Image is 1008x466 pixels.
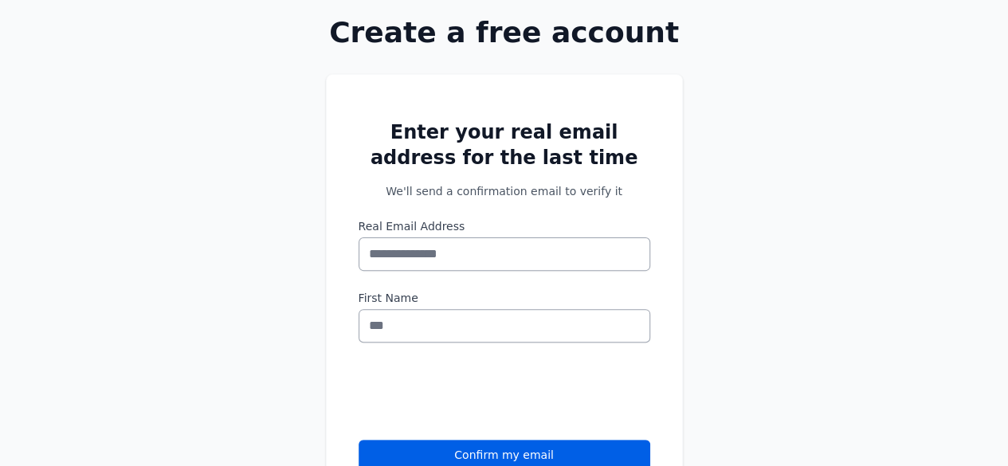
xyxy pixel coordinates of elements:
[359,362,601,424] iframe: reCAPTCHA
[275,17,734,49] h1: Create a free account
[359,183,650,199] p: We'll send a confirmation email to verify it
[359,119,650,170] h2: Enter your real email address for the last time
[359,290,650,306] label: First Name
[359,218,650,234] label: Real Email Address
